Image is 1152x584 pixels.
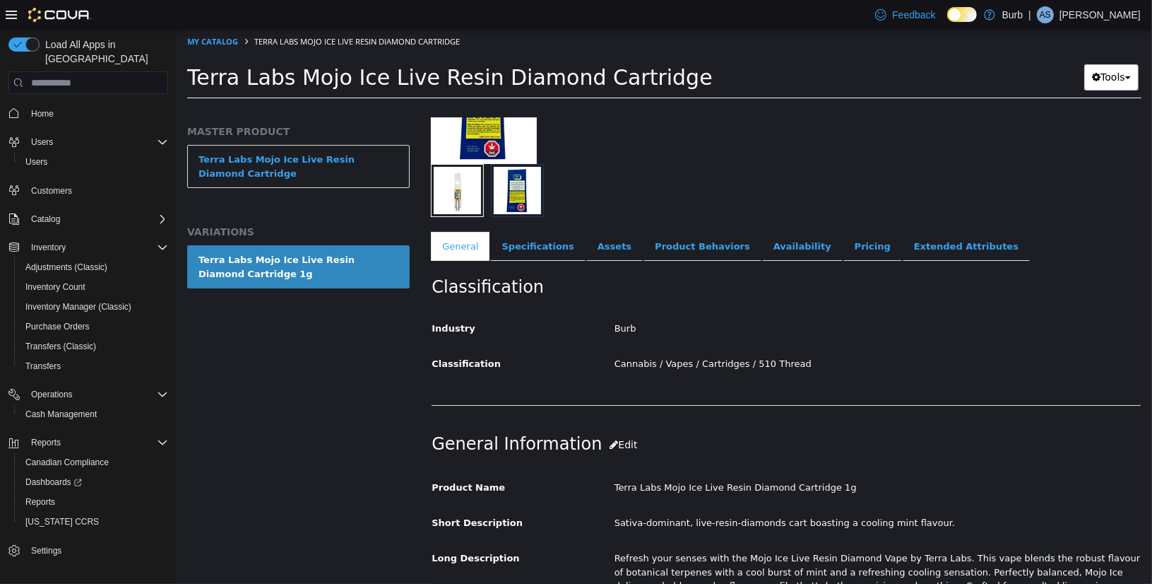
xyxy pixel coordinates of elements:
span: Industry [255,294,299,305]
button: Reports [14,492,174,512]
span: Settings [25,542,168,559]
a: Assets [410,203,466,233]
span: Operations [25,386,168,403]
span: Transfers [25,361,61,372]
span: Catalog [31,214,60,225]
a: Transfers (Classic) [20,338,102,355]
button: Inventory Count [14,277,174,297]
h5: VARIATIONS [11,197,233,209]
button: Reports [25,434,66,451]
a: Product Behaviors [467,203,585,233]
a: Dashboards [20,474,88,491]
span: Cash Management [20,406,168,423]
a: Cash Management [20,406,102,423]
span: Feedback [892,8,935,22]
div: Terra Labs Mojo Ice Live Resin Diamond Cartridge 1g [22,224,222,252]
span: Reports [25,434,168,451]
span: Terra Labs Mojo Ice Live Resin Diamond Cartridge [78,7,283,18]
span: Inventory [31,242,66,253]
span: Transfers (Classic) [20,338,168,355]
div: Alex Specht [1037,6,1054,23]
button: Cash Management [14,404,174,424]
a: Purchase Orders [20,318,95,335]
span: Short Description [255,489,346,499]
span: Adjustments (Classic) [25,262,107,273]
span: Users [25,134,168,151]
a: Canadian Compliance [20,454,114,471]
a: Terra Labs Mojo Ice Live Resin Diamond Cartridge [11,116,233,159]
span: Adjustments (Classic) [20,259,168,276]
a: Settings [25,542,67,559]
a: Home [25,105,59,122]
span: Inventory Count [25,281,85,293]
span: Inventory Count [20,279,168,296]
h5: MASTER PRODUCT [11,96,233,109]
span: Washington CCRS [20,513,168,530]
a: Reports [20,494,61,510]
span: [US_STATE] CCRS [25,516,99,527]
span: Purchase Orders [20,318,168,335]
span: AS [1040,6,1051,23]
h2: General Information [255,403,964,429]
p: | [1028,6,1031,23]
a: Extended Attributes [726,203,853,233]
a: Inventory Manager (Classic) [20,298,137,315]
span: Classification [255,329,324,340]
button: Users [25,134,59,151]
span: Canadian Compliance [25,457,109,468]
span: Reports [25,496,55,508]
span: Reports [31,437,61,448]
span: Product Name [255,453,328,464]
button: Operations [3,385,174,404]
button: Users [3,132,174,152]
button: Inventory [25,239,71,256]
button: Adjustments (Classic) [14,257,174,277]
h2: Classification [255,247,964,269]
a: Customers [25,182,78,199]
a: General [254,203,313,233]
span: Transfers [20,358,168,375]
a: Specifications [314,203,408,233]
a: Availability [586,203,666,233]
span: Load All Apps in [GEOGRAPHIC_DATA] [40,37,168,66]
button: Reports [3,433,174,452]
button: Home [3,103,174,123]
button: Inventory Manager (Classic) [14,297,174,317]
button: Purchase Orders [14,317,174,337]
span: Users [20,153,168,170]
a: Users [20,153,53,170]
span: Customers [25,182,168,199]
button: Canadian Compliance [14,452,174,472]
a: Adjustments (Classic) [20,259,113,276]
button: Transfers [14,356,174,376]
span: Long Description [255,524,343,535]
span: Transfers (Classic) [25,341,96,352]
div: Terra Labs Mojo Ice Live Resin Diamond Cartridge 1g [427,447,975,472]
span: Catalog [25,211,168,228]
a: [US_STATE] CCRS [20,513,105,530]
span: Customers [31,185,72,197]
button: Users [14,152,174,172]
span: Home [31,108,54,119]
span: Inventory Manager (Classic) [20,298,168,315]
span: Terra Labs Mojo Ice Live Resin Diamond Cartridge [11,36,536,61]
button: Catalog [25,211,66,228]
a: Inventory Count [20,279,91,296]
p: Burb [1002,6,1023,23]
button: Operations [25,386,78,403]
button: Customers [3,180,174,201]
img: Cova [28,8,91,22]
button: [US_STATE] CCRS [14,512,174,532]
span: Dashboards [20,474,168,491]
span: Operations [31,389,73,400]
button: Tools [908,35,962,62]
span: Users [31,136,53,148]
a: Feedback [869,1,941,29]
button: Inventory [3,238,174,257]
a: Transfers [20,358,66,375]
span: Users [25,156,47,168]
span: Dashboards [25,477,82,488]
a: Pricing [667,203,725,233]
div: Burb [427,288,975,313]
